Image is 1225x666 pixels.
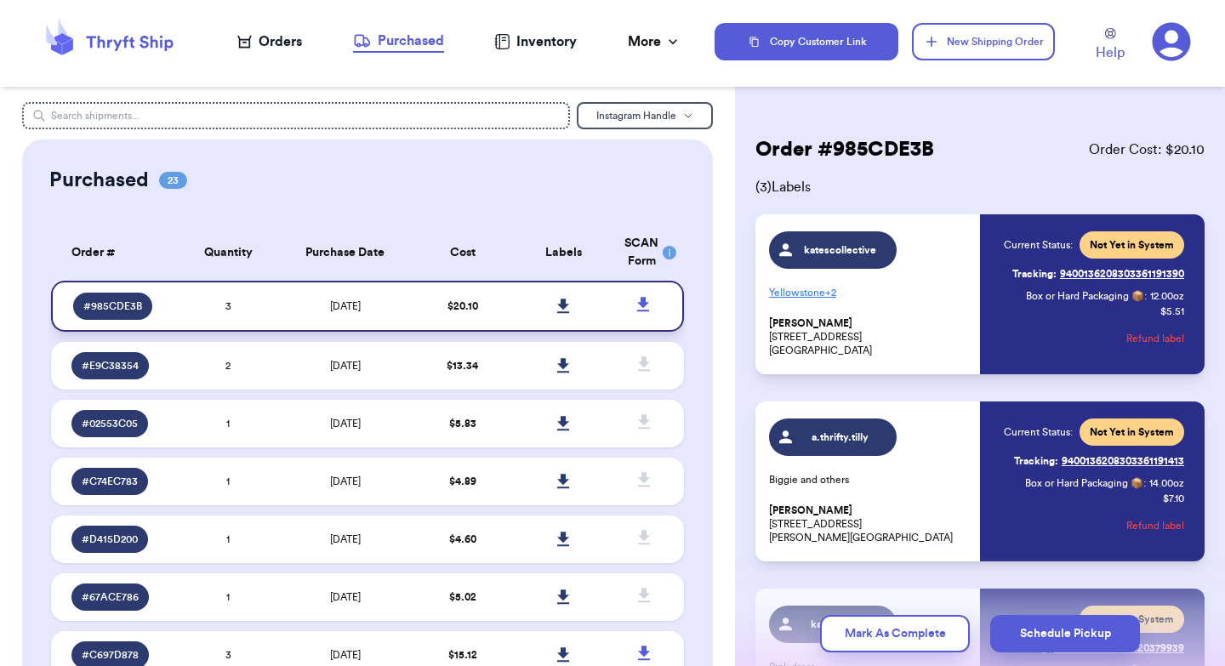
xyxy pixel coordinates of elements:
th: Order # [51,225,178,281]
span: 14.00 oz [1149,476,1184,490]
span: [DATE] [330,476,361,487]
span: [PERSON_NAME] [769,317,852,330]
span: ( 3 ) Labels [755,177,1205,197]
span: Not Yet in System [1090,238,1174,252]
h2: Order # 985CDE3B [755,136,934,163]
span: [DATE] [330,418,361,429]
span: Not Yet in System [1090,425,1174,439]
span: [DATE] [330,650,361,660]
span: : [1143,476,1146,490]
th: Cost [412,225,513,281]
span: : [1144,289,1147,303]
span: + 2 [825,287,836,298]
div: More [628,31,681,52]
a: Tracking:9400136208303361191390 [1012,260,1184,287]
span: Box or Hard Packaging 📦 [1026,291,1144,301]
h2: Purchased [49,167,149,194]
span: Tracking: [1014,454,1058,468]
span: $ 13.34 [447,361,478,371]
span: [DATE] [330,361,361,371]
button: Refund label [1126,320,1184,357]
span: [DATE] [330,534,361,544]
p: $ 5.51 [1160,305,1184,318]
span: Current Status: [1004,425,1073,439]
span: Instagram Handle [596,111,676,121]
button: Mark As Complete [820,615,970,652]
span: # D415D200 [82,532,138,546]
span: [DATE] [330,301,361,311]
span: Current Status: [1004,238,1073,252]
span: 12.00 oz [1150,289,1184,303]
span: a.thrifty.tilly [801,430,881,444]
p: Yellowstone [769,279,970,306]
span: Help [1096,43,1125,63]
span: $ 4.60 [449,534,476,544]
span: $ 20.10 [447,301,478,311]
span: Tracking: [1012,267,1057,281]
span: 1 [226,534,230,544]
span: 2 [225,361,231,371]
span: # 67ACE786 [82,590,139,604]
span: $ 5.02 [449,592,476,602]
div: SCAN Form [624,235,664,270]
p: [STREET_ADDRESS] [PERSON_NAME][GEOGRAPHIC_DATA] [769,504,970,544]
span: 1 [226,592,230,602]
span: # C74EC783 [82,475,138,488]
p: $ 7.10 [1163,492,1184,505]
a: Tracking:9400136208303361191413 [1014,447,1184,475]
button: Instagram Handle [577,102,713,129]
span: 1 [226,476,230,487]
th: Purchase Date [279,225,412,281]
span: 3 [225,650,231,660]
span: # E9C38354 [82,359,139,373]
span: 1 [226,418,230,429]
a: Help [1096,28,1125,63]
a: Inventory [494,31,577,52]
span: [DATE] [330,592,361,602]
span: Box or Hard Packaging 📦 [1025,478,1143,488]
a: Purchased [353,31,444,53]
th: Labels [513,225,614,281]
span: 3 [225,301,231,311]
span: # C697D878 [82,648,139,662]
p: [STREET_ADDRESS] [GEOGRAPHIC_DATA] [769,316,970,357]
span: # 02553C05 [82,417,138,430]
span: $ 15.12 [448,650,477,660]
th: Quantity [178,225,279,281]
button: Copy Customer Link [715,23,898,60]
button: Refund label [1126,507,1184,544]
span: katescollective [801,243,881,257]
a: Orders [237,31,302,52]
p: Biggie and others [769,473,970,487]
span: Order Cost: $ 20.10 [1089,139,1205,160]
span: [PERSON_NAME] [769,504,852,517]
span: # 985CDE3B [83,299,142,313]
div: Purchased [353,31,444,51]
input: Search shipments... [22,102,570,129]
span: $ 5.83 [449,418,476,429]
button: New Shipping Order [912,23,1055,60]
span: $ 4.89 [449,476,476,487]
button: Schedule Pickup [990,615,1140,652]
span: 23 [159,172,187,189]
